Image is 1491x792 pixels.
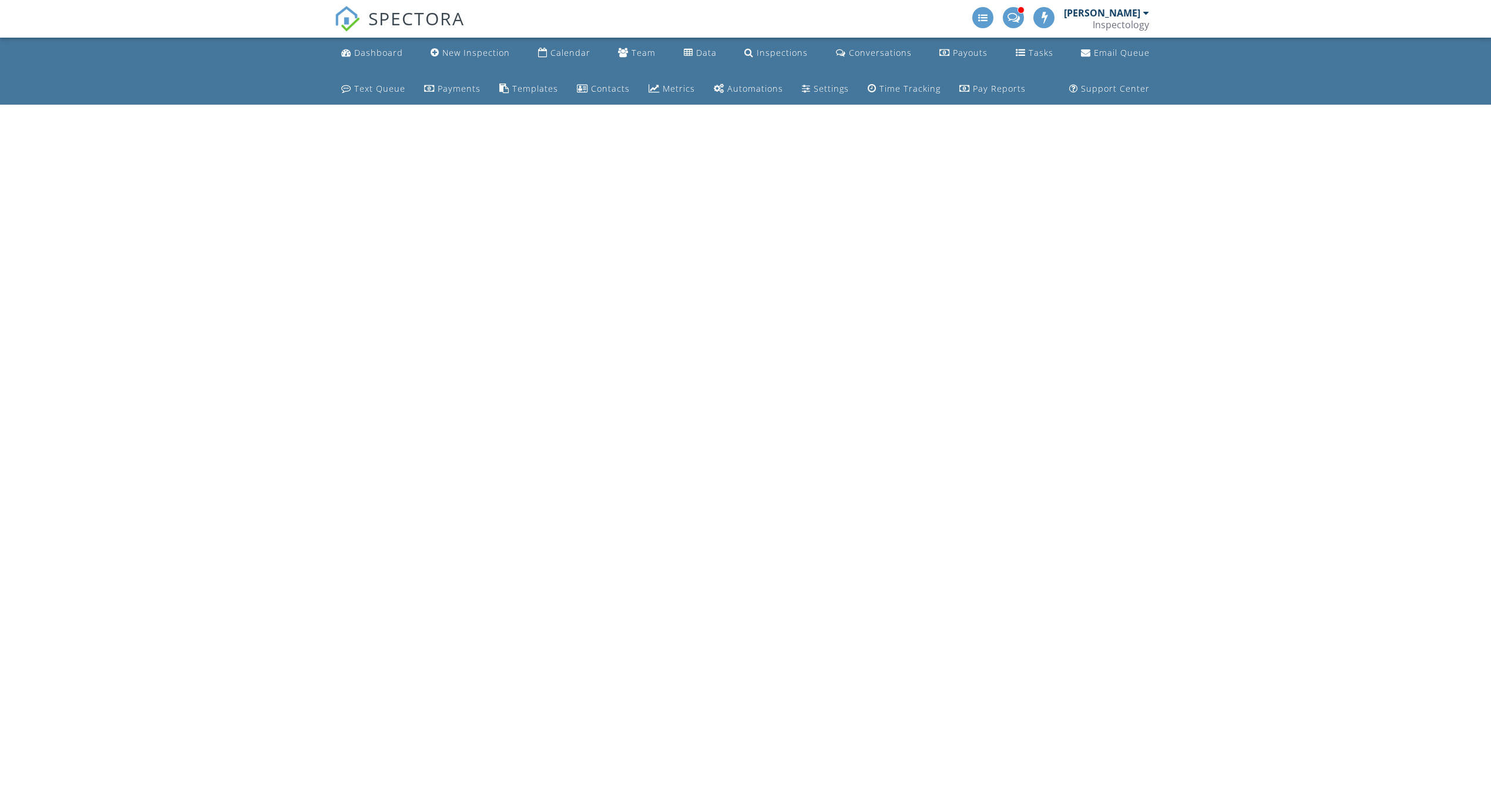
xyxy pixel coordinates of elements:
div: Support Center [1081,83,1150,94]
a: Team [613,42,660,64]
div: Pay Reports [973,83,1026,94]
div: Contacts [591,83,630,94]
a: Text Queue [337,78,410,100]
div: [PERSON_NAME] [1064,7,1140,19]
a: Payouts [935,42,992,64]
a: SPECTORA [334,16,465,41]
a: Templates [495,78,563,100]
a: New Inspection [426,42,515,64]
img: The Best Home Inspection Software - Spectora [334,6,360,32]
div: New Inspection [442,47,510,58]
div: Tasks [1029,47,1053,58]
a: Dashboard [337,42,408,64]
div: Payouts [953,47,988,58]
div: Conversations [849,47,912,58]
div: Metrics [663,83,695,94]
div: Calendar [550,47,590,58]
div: Data [696,47,717,58]
a: Automations (Advanced) [709,78,788,100]
div: Settings [814,83,849,94]
div: Templates [512,83,558,94]
a: Metrics [644,78,700,100]
a: Email Queue [1076,42,1154,64]
div: Inspections [757,47,808,58]
a: Settings [797,78,854,100]
a: Payments [419,78,485,100]
span: SPECTORA [368,6,465,31]
div: Text Queue [354,83,405,94]
a: Support Center [1064,78,1154,100]
a: Calendar [533,42,595,64]
div: Time Tracking [879,83,941,94]
a: Inspections [740,42,812,64]
div: Team [632,47,656,58]
div: Automations [727,83,783,94]
a: Contacts [572,78,634,100]
a: Conversations [831,42,916,64]
a: Time Tracking [863,78,945,100]
a: Tasks [1011,42,1058,64]
div: Inspectology [1093,19,1149,31]
div: Dashboard [354,47,403,58]
a: Data [679,42,721,64]
div: Payments [438,83,481,94]
div: Email Queue [1094,47,1150,58]
a: Pay Reports [955,78,1030,100]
